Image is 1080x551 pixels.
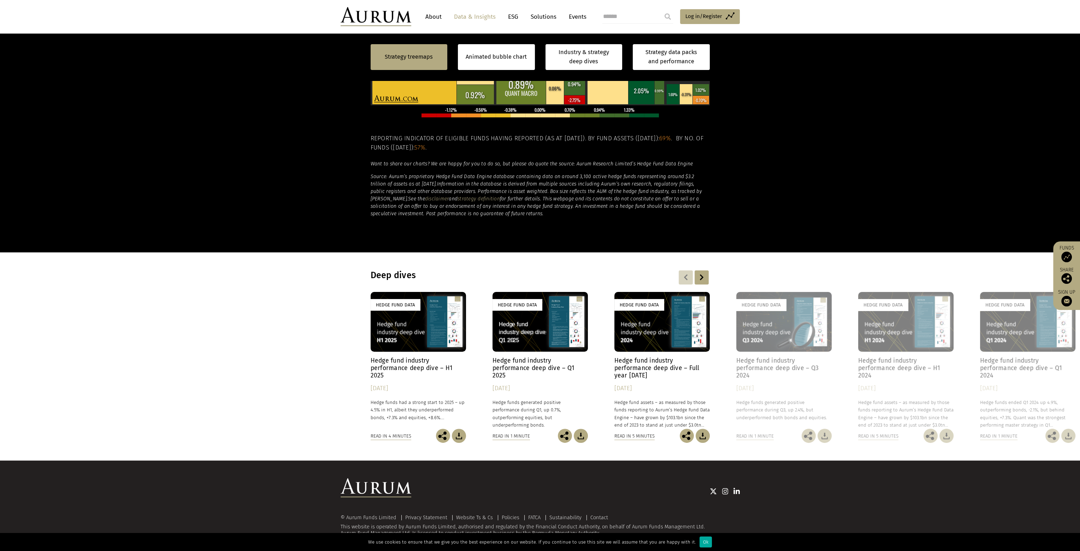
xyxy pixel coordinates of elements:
div: © Aurum Funds Limited [341,515,400,520]
div: This website is operated by Aurum Funds Limited, authorised and regulated by the Financial Conduc... [341,515,740,537]
div: Ok [700,537,712,547]
img: Download Article [818,429,832,443]
img: Share this post [558,429,572,443]
img: Download Article [1061,429,1075,443]
a: Privacy Statement [405,514,447,521]
h5: Reporting indicator of eligible funds having reported (as at [DATE]). By fund assets ([DATE]): . ... [371,134,710,153]
a: Hedge Fund Data Hedge fund industry performance deep dive – Full year [DATE] [DATE] Hedge fund as... [614,292,710,429]
a: Strategy data packs and performance [633,44,710,70]
a: Industry & strategy deep dives [545,44,622,70]
div: Hedge Fund Data [736,299,786,311]
span: Log in/Register [685,12,722,20]
div: Read in 1 minute [492,432,530,440]
a: Animated bubble chart [466,52,527,61]
h4: Hedge fund industry performance deep dive – Q1 2024 [980,357,1075,379]
a: Funds [1057,245,1076,262]
a: Contact [590,514,608,521]
a: Policies [502,514,519,521]
div: Read in 5 minutes [858,432,898,440]
img: Share this post [436,429,450,443]
div: Hedge Fund Data [614,299,664,311]
a: Hedge Fund Data Hedge fund industry performance deep dive – H1 2025 [DATE] Hedge funds had a stro... [371,292,466,429]
div: Share [1057,268,1076,284]
h4: Hedge fund industry performance deep dive – H1 2025 [371,357,466,379]
a: strategy definition [458,196,500,202]
div: Hedge Fund Data [492,299,542,311]
div: Read in 1 minute [980,432,1017,440]
a: ESG [504,10,522,23]
div: Read in 5 minutes [614,432,655,440]
h3: Deep dives [371,270,619,281]
a: FATCA [528,514,541,521]
a: Data & Insights [450,10,499,23]
div: [DATE] [371,383,466,393]
img: Share this post [1061,273,1072,284]
a: Strategy treemaps [385,52,433,61]
p: Hedge funds generated positive performance during Q1, up 0.7%, outperforming equities, but underp... [492,399,588,429]
img: Share this post [1045,429,1060,443]
img: Access Funds [1061,252,1072,262]
img: Share this post [802,429,816,443]
p: Hedge fund assets – as measured by those funds reporting to Aurum’s Hedge Fund Data Engine – have... [858,399,954,429]
div: Hedge Fund Data [858,299,908,311]
em: Information in the database is derived from multiple sources including Aurum’s own research, regu... [371,181,702,202]
em: for further details. This webpage and its contents do not constitute an offer to sell or a solici... [371,196,700,217]
img: Download Article [452,429,466,443]
img: Twitter icon [710,488,717,495]
a: Events [565,10,586,23]
p: Hedge fund assets – as measured by those funds reporting to Aurum’s Hedge Fund Data Engine – have... [614,399,710,429]
img: Download Article [696,429,710,443]
img: Share this post [680,429,694,443]
h4: Hedge fund industry performance deep dive – Q1 2025 [492,357,588,379]
img: Download Article [574,429,588,443]
a: Log in/Register [680,9,740,24]
input: Submit [661,10,675,24]
em: See the [408,196,425,202]
p: Hedge funds ended Q1 2024 up 4.9%, outperforming bonds, -2.1%, but behind equities, +7.3%. Quant ... [980,399,1075,429]
img: Aurum Logo [341,478,411,497]
div: [DATE] [614,383,710,393]
h4: Hedge fund industry performance deep dive – H1 2024 [858,357,954,379]
div: Hedge Fund Data [980,299,1030,311]
a: Sign up [1057,289,1076,306]
div: Read in 4 minutes [371,432,411,440]
div: [DATE] [492,383,588,393]
img: Sign up to our newsletter [1061,296,1072,306]
div: Hedge Fund Data [371,299,420,311]
a: disclaimer [425,196,449,202]
span: 69% [659,135,671,142]
img: Aurum [341,7,411,26]
img: Instagram icon [722,488,728,495]
p: Hedge funds generated positive performance during Q3, up 2.4%, but underperformed both bonds and ... [736,399,832,421]
p: Hedge funds had a strong start to 2025 – up 4.5% in H1, albeit they underperformed bonds, +7.3% a... [371,399,466,421]
img: Share this post [923,429,938,443]
em: Want to share our charts? We are happy for you to do so, but please do quote the source: Aurum Re... [371,161,693,167]
h4: Hedge fund industry performance deep dive – Q3 2024 [736,357,832,379]
div: [DATE] [736,383,832,393]
img: Download Article [939,429,954,443]
a: Website Ts & Cs [456,514,493,521]
img: Linkedin icon [733,488,740,495]
div: [DATE] [858,383,954,393]
span: 57% [414,144,425,151]
div: Read in 1 minute [736,432,774,440]
a: Sustainability [549,514,582,521]
em: and [449,196,458,202]
a: Solutions [527,10,560,23]
h4: Hedge fund industry performance deep dive – Full year [DATE] [614,357,710,379]
a: About [422,10,445,23]
div: [DATE] [980,383,1075,393]
em: Source: Aurum’s proprietary Hedge Fund Data Engine database containing data on around 3,100 activ... [371,174,695,187]
a: Hedge Fund Data Hedge fund industry performance deep dive – Q1 2025 [DATE] Hedge funds generated ... [492,292,588,429]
